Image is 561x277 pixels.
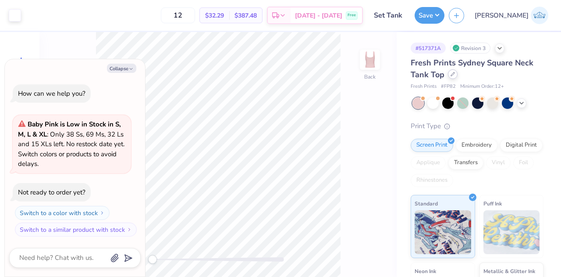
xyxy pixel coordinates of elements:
[415,266,436,276] span: Neon Ink
[18,120,121,139] strong: Baby Pink is Low in Stock in S, M, L & XL
[18,89,85,98] div: How can we help you?
[415,199,438,208] span: Standard
[441,83,456,90] span: # FP82
[483,266,535,276] span: Metallic & Glitter Ink
[99,210,105,216] img: Switch to a color with stock
[486,156,511,169] div: Vinyl
[205,11,224,20] span: $32.29
[411,58,533,80] span: Fresh Prints Sydney Square Neck Tank Top
[15,206,110,220] button: Switch to a color with stock
[348,12,356,18] span: Free
[513,156,534,169] div: Foil
[500,139,543,152] div: Digital Print
[411,174,453,187] div: Rhinestones
[460,83,504,90] span: Minimum Order: 12 +
[107,64,136,73] button: Collapse
[367,7,410,24] input: Untitled Design
[448,156,483,169] div: Transfers
[450,43,490,54] div: Revision 3
[15,223,137,237] button: Switch to a similar product with stock
[531,7,548,24] img: Janilyn Atanacio
[411,43,446,54] div: # 517371A
[411,83,437,90] span: Fresh Prints
[361,51,379,68] img: Back
[415,7,444,24] button: Save
[471,7,552,24] a: [PERSON_NAME]
[127,227,132,232] img: Switch to a similar product with stock
[415,210,471,254] img: Standard
[161,7,195,23] input: – –
[475,11,529,21] span: [PERSON_NAME]
[411,156,446,169] div: Applique
[364,73,376,81] div: Back
[411,139,453,152] div: Screen Print
[483,210,540,254] img: Puff Ink
[234,11,257,20] span: $387.48
[411,121,543,131] div: Print Type
[18,188,85,197] div: Not ready to order yet?
[456,139,497,152] div: Embroidery
[148,255,157,264] div: Accessibility label
[295,11,342,20] span: [DATE] - [DATE]
[18,120,124,168] span: : Only 38 Ss, 69 Ms, 32 Ls and 15 XLs left. No restock date yet. Switch colors or products to avo...
[483,199,502,208] span: Puff Ink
